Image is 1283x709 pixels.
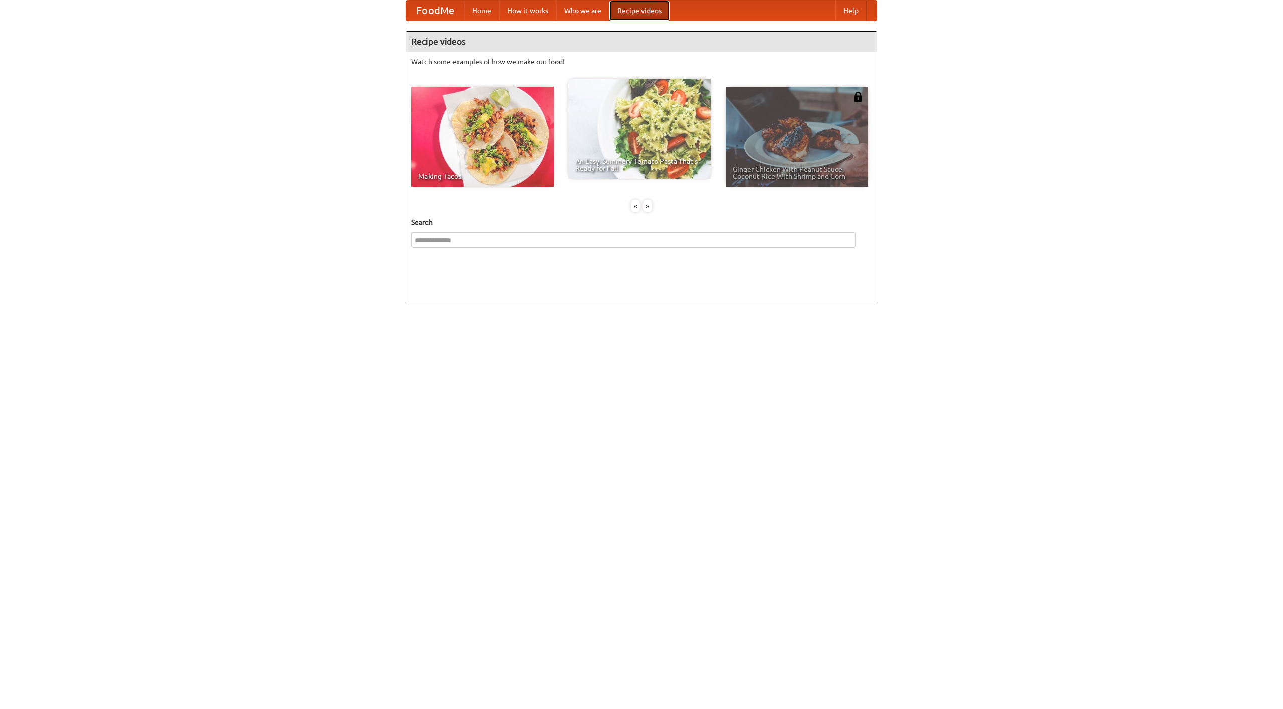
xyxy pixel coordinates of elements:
a: Who we are [556,1,609,21]
div: « [631,200,640,212]
h5: Search [411,217,872,227]
span: Making Tacos [418,173,547,180]
a: How it works [499,1,556,21]
span: An Easy, Summery Tomato Pasta That's Ready for Fall [575,158,704,172]
div: » [643,200,652,212]
a: Recipe videos [609,1,670,21]
a: Home [464,1,499,21]
h4: Recipe videos [406,32,877,52]
a: FoodMe [406,1,464,21]
img: 483408.png [853,92,863,102]
p: Watch some examples of how we make our food! [411,57,872,67]
a: Making Tacos [411,87,554,187]
a: An Easy, Summery Tomato Pasta That's Ready for Fall [568,79,711,179]
a: Help [835,1,867,21]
